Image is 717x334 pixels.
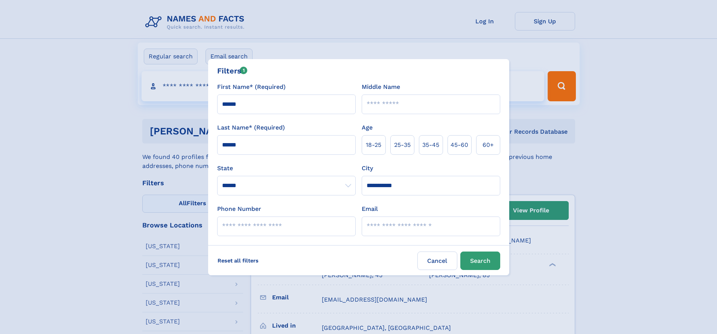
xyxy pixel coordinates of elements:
label: State [217,164,356,173]
span: 18‑25 [366,140,381,149]
span: 25‑35 [394,140,411,149]
span: 45‑60 [451,140,468,149]
label: Middle Name [362,82,400,92]
label: City [362,164,373,173]
label: Age [362,123,373,132]
span: 35‑45 [422,140,439,149]
label: First Name* (Required) [217,82,286,92]
button: Search [460,252,500,270]
label: Email [362,204,378,214]
label: Phone Number [217,204,261,214]
label: Last Name* (Required) [217,123,285,132]
span: 60+ [483,140,494,149]
div: Filters [217,65,248,76]
label: Reset all filters [213,252,263,270]
label: Cancel [417,252,457,270]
